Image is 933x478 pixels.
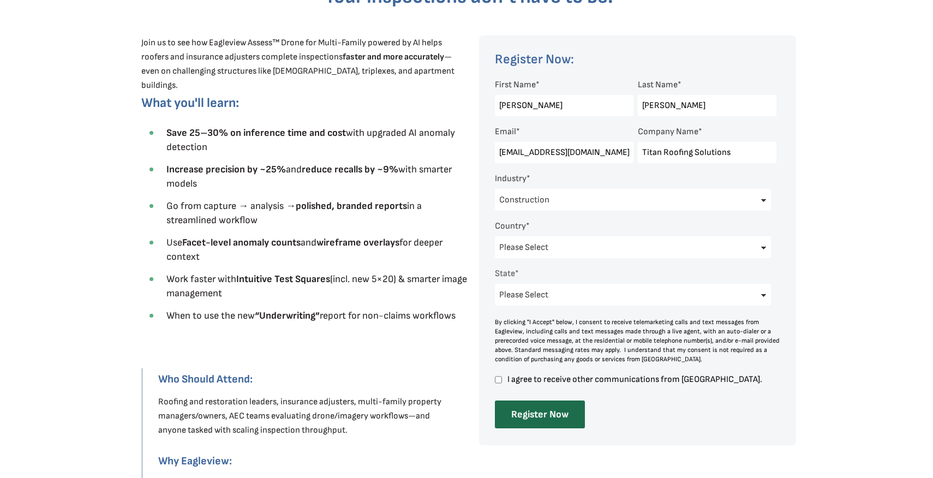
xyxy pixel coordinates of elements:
[141,38,454,91] span: Join us to see how Eagleview Assess™ Drone for Multi-Family powered by AI helps roofers and insur...
[141,95,239,111] span: What you'll learn:
[166,127,455,153] span: with upgraded AI anomaly detection
[158,455,232,468] strong: Why Eagleview:
[506,375,776,384] span: I agree to receive other communications from [GEOGRAPHIC_DATA].
[495,80,536,90] span: First Name
[495,401,585,428] input: Register Now
[495,318,781,364] div: By clicking "I Accept" below, I consent to receive telemarketing calls and text messages from Eag...
[182,237,301,248] strong: Facet-level anomaly counts
[316,237,399,248] strong: wireframe overlays
[166,164,286,175] strong: Increase precision by ~25%
[638,80,678,90] span: Last Name
[166,237,442,262] span: Use and for deeper context
[495,221,526,231] span: Country
[158,373,253,386] strong: Who Should Attend:
[302,164,398,175] strong: reduce recalls by ~9%
[495,174,527,184] span: Industry
[495,375,502,385] input: I agree to receive other communications from [GEOGRAPHIC_DATA].
[343,52,444,62] strong: faster and more accurately
[166,164,452,189] span: and with smarter models
[296,200,407,212] strong: polished, branded reports
[495,268,515,279] span: State
[166,310,456,321] span: When to use the new report for non-claims workflows
[166,200,422,226] span: Go from capture → analysis → in a streamlined workflow
[638,127,698,137] span: Company Name
[495,51,574,67] span: Register Now:
[236,273,330,285] strong: Intuitive Test Squares
[166,127,346,139] strong: Save 25–30% on inference time and cost
[255,310,320,321] strong: “Underwriting”
[158,397,441,435] span: Roofing and restoration leaders, insurance adjusters, multi-family property managers/owners, AEC ...
[495,127,516,137] span: Email
[166,273,467,299] span: Work faster with (incl. new 5×20) & smarter image management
